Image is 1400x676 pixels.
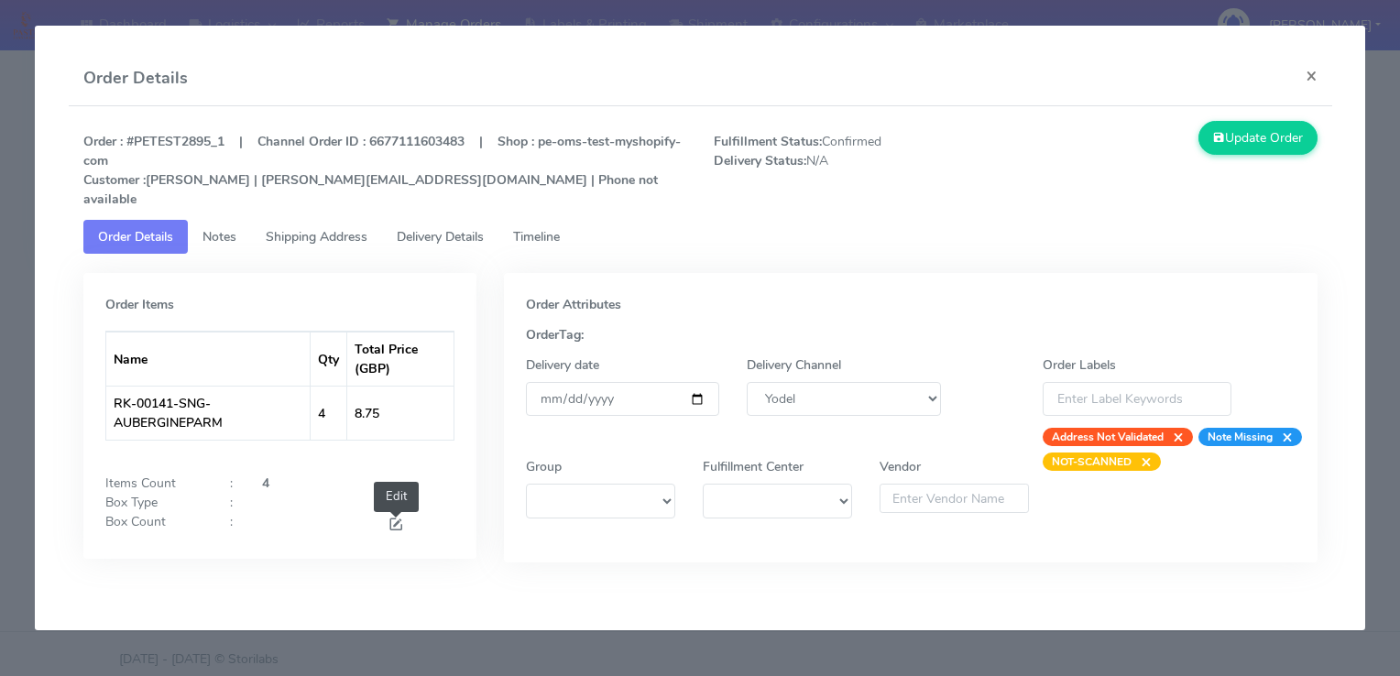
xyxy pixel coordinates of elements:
[1043,355,1116,375] label: Order Labels
[714,152,806,169] strong: Delivery Status:
[513,228,560,245] span: Timeline
[202,228,236,245] span: Notes
[526,326,584,343] strong: OrderTag:
[747,355,841,375] label: Delivery Channel
[526,457,562,476] label: Group
[1132,452,1152,471] span: ×
[311,332,347,386] th: Qty
[1208,430,1273,444] strong: Note Missing
[106,386,312,440] td: RK-00141-SNG-AUBERGINEPARM
[1273,428,1293,446] span: ×
[216,512,247,537] div: :
[106,332,312,386] th: Name
[1164,428,1184,446] span: ×
[98,228,173,245] span: Order Details
[266,228,367,245] span: Shipping Address
[347,332,453,386] th: Total Price (GBP)
[262,474,269,492] strong: 4
[880,484,1029,513] input: Enter Vendor Name
[714,133,822,150] strong: Fulfillment Status:
[105,296,174,313] strong: Order Items
[216,474,247,493] div: :
[311,386,347,440] td: 4
[1052,454,1132,469] strong: NOT-SCANNED
[83,171,146,189] strong: Customer :
[347,386,453,440] td: 8.75
[216,493,247,512] div: :
[526,296,621,313] strong: Order Attributes
[83,66,188,91] h4: Order Details
[1043,382,1231,416] input: Enter Label Keywords
[83,220,1318,254] ul: Tabs
[92,512,217,537] div: Box Count
[700,132,1015,209] span: Confirmed N/A
[397,228,484,245] span: Delivery Details
[83,133,681,208] strong: Order : #PETEST2895_1 | Channel Order ID : 6677111603483 | Shop : pe-oms-test-myshopify-com [PERS...
[92,493,217,512] div: Box Type
[1052,430,1164,444] strong: Address Not Validated
[703,457,804,476] label: Fulfillment Center
[526,355,599,375] label: Delivery date
[92,474,217,493] div: Items Count
[1291,51,1332,100] button: Close
[880,457,921,476] label: Vendor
